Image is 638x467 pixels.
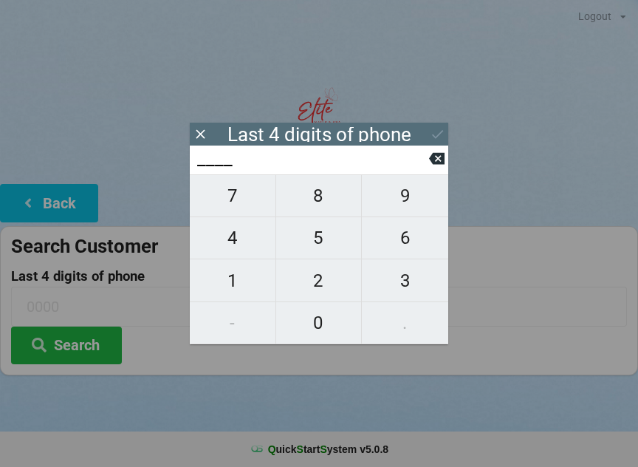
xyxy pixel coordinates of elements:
button: 0 [276,302,363,344]
button: 5 [276,217,363,259]
button: 4 [190,217,276,259]
span: 4 [190,222,275,253]
span: 7 [190,180,275,211]
span: 9 [362,180,448,211]
button: 3 [362,259,448,301]
button: 7 [190,174,276,217]
button: 8 [276,174,363,217]
button: 9 [362,174,448,217]
button: 2 [276,259,363,301]
div: Last 4 digits of phone [227,127,411,142]
span: 6 [362,222,448,253]
span: 0 [276,307,362,338]
button: 6 [362,217,448,259]
span: 5 [276,222,362,253]
span: 8 [276,180,362,211]
span: 2 [276,265,362,296]
span: 3 [362,265,448,296]
button: 1 [190,259,276,301]
span: 1 [190,265,275,296]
